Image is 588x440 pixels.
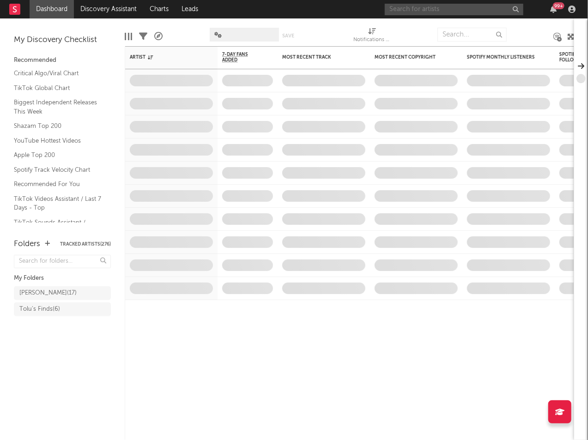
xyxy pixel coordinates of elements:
[14,217,102,236] a: TikTok Sounds Assistant / [DATE] Fastest Risers
[14,286,111,300] a: [PERSON_NAME](17)
[14,68,102,78] a: Critical Algo/Viral Chart
[14,302,111,316] a: Tolu's Finds(6)
[14,136,102,146] a: YouTube Hottest Videos
[60,242,111,247] button: Tracked Artists(276)
[14,255,111,268] input: Search for folders...
[354,23,391,50] div: Notifications (Artist)
[14,121,102,131] a: Shazam Top 200
[125,23,132,50] div: Edit Columns
[553,2,564,9] div: 99 +
[437,28,507,42] input: Search...
[14,194,102,213] a: TikTok Videos Assistant / Last 7 Days - Top
[14,35,111,46] div: My Discovery Checklist
[222,52,259,63] span: 7-Day Fans Added
[385,4,523,15] input: Search for artists
[550,6,557,13] button: 99+
[14,239,40,250] div: Folders
[139,23,147,50] div: Filters
[354,35,391,46] div: Notifications (Artist)
[14,165,102,175] a: Spotify Track Velocity Chart
[14,179,102,189] a: Recommended For You
[14,150,102,160] a: Apple Top 200
[14,55,111,66] div: Recommended
[19,288,77,299] div: [PERSON_NAME] ( 17 )
[130,54,199,60] div: Artist
[154,23,163,50] div: A&R Pipeline
[282,54,352,60] div: Most Recent Track
[19,304,60,315] div: Tolu's Finds ( 6 )
[14,97,102,116] a: Biggest Independent Releases This Week
[14,83,102,93] a: TikTok Global Chart
[467,54,536,60] div: Spotify Monthly Listeners
[282,33,294,38] button: Save
[375,54,444,60] div: Most Recent Copyright
[14,273,111,284] div: My Folders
